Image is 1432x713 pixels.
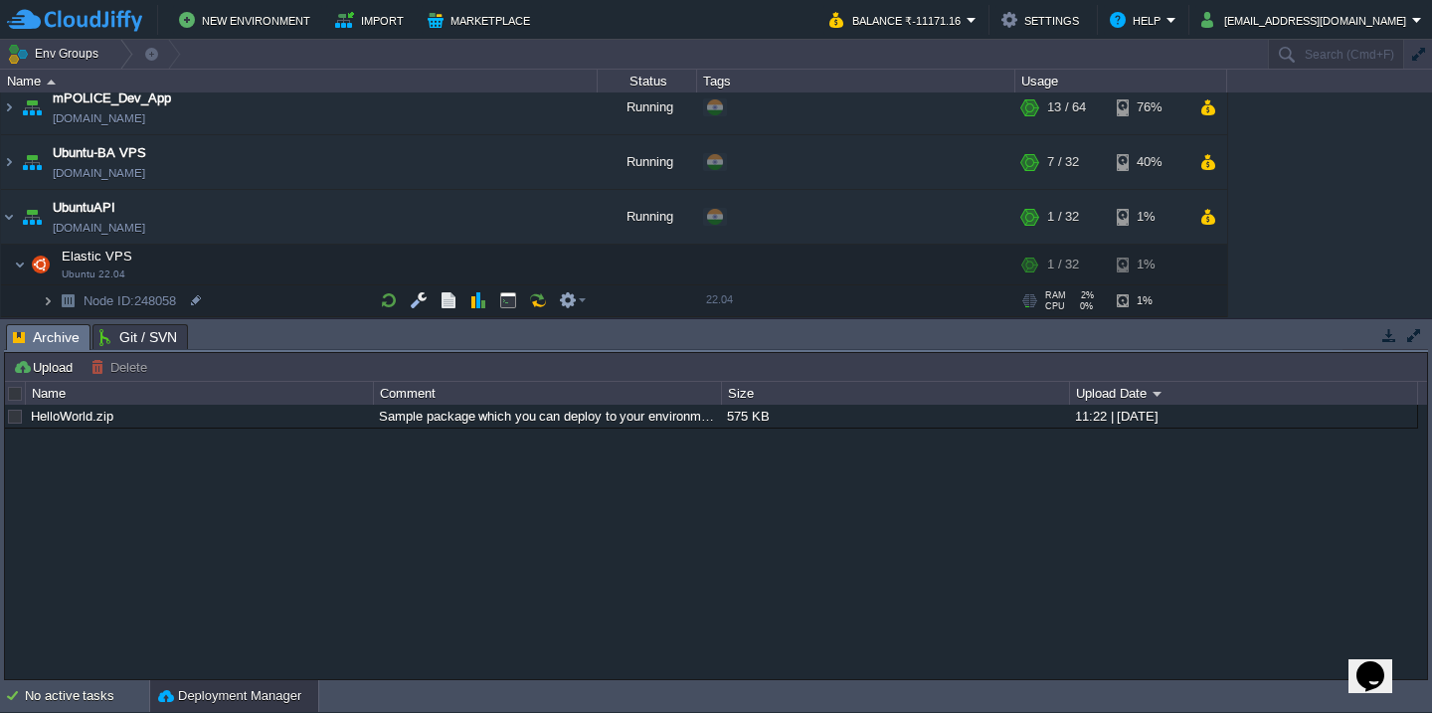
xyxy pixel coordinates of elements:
div: Upload Date [1071,382,1417,405]
a: [DOMAIN_NAME] [53,108,145,128]
div: Sample package which you can deploy to your environment. Feel free to delete and upload a package... [374,405,720,428]
div: Running [598,81,697,134]
div: Name [27,382,373,405]
a: UbuntuAPI [53,198,115,218]
a: Node ID:248058 [82,292,179,309]
div: 1% [1117,245,1181,284]
button: Env Groups [7,40,105,68]
span: Git / SVN [99,325,177,349]
img: AMDAwAAAACH5BAEAAAAALAAAAAABAAEAAAICRAEAOw== [14,245,26,284]
button: Deployment Manager [158,686,301,706]
button: Marketplace [428,8,536,32]
img: AMDAwAAAACH5BAEAAAAALAAAAAABAAEAAAICRAEAOw== [1,81,17,134]
span: [DOMAIN_NAME] [53,163,145,183]
img: AMDAwAAAACH5BAEAAAAALAAAAAABAAEAAAICRAEAOw== [18,81,46,134]
span: Archive [13,325,80,350]
div: 1 / 32 [1047,190,1079,244]
div: 7 / 32 [1047,135,1079,189]
span: 248058 [82,292,179,309]
button: Upload [13,358,79,376]
button: Import [335,8,410,32]
span: 2% [1074,290,1094,300]
img: AMDAwAAAACH5BAEAAAAALAAAAAABAAEAAAICRAEAOw== [1,135,17,189]
span: RAM [1045,290,1066,300]
img: AMDAwAAAACH5BAEAAAAALAAAAAABAAEAAAICRAEAOw== [27,245,55,284]
button: Settings [1001,8,1085,32]
span: CPU [1045,301,1065,311]
button: Delete [90,358,153,376]
img: AMDAwAAAACH5BAEAAAAALAAAAAABAAEAAAICRAEAOw== [18,190,46,244]
div: Comment [375,382,721,405]
span: Elastic VPS [60,248,135,265]
img: AMDAwAAAACH5BAEAAAAALAAAAAABAAEAAAICRAEAOw== [54,285,82,316]
span: Node ID: [84,293,134,308]
div: Usage [1016,70,1226,92]
div: Size [723,382,1069,405]
div: Running [598,190,697,244]
div: Tags [698,70,1014,92]
a: Elastic VPSUbuntu 22.04 [60,249,135,264]
a: Ubuntu-BA VPS [53,143,146,163]
div: 1% [1117,285,1181,316]
a: HelloWorld.zip [31,409,113,424]
button: Balance ₹-11171.16 [829,8,967,32]
div: Running [598,135,697,189]
img: CloudJiffy [7,8,142,33]
img: AMDAwAAAACH5BAEAAAAALAAAAAABAAEAAAICRAEAOw== [1,190,17,244]
div: 1 / 32 [1047,245,1079,284]
div: 1% [1117,190,1181,244]
div: 13 / 64 [1047,81,1086,134]
div: No active tasks [25,680,149,712]
div: 40% [1117,135,1181,189]
span: 0% [1073,301,1093,311]
span: [DOMAIN_NAME] [53,218,145,238]
img: AMDAwAAAACH5BAEAAAAALAAAAAABAAEAAAICRAEAOw== [42,285,54,316]
div: 11:22 | [DATE] [1070,405,1416,428]
iframe: chat widget [1348,633,1412,693]
div: 76% [1117,81,1181,134]
img: AMDAwAAAACH5BAEAAAAALAAAAAABAAEAAAICRAEAOw== [47,80,56,85]
button: Help [1110,8,1166,32]
div: Status [599,70,696,92]
img: AMDAwAAAACH5BAEAAAAALAAAAAABAAEAAAICRAEAOw== [18,135,46,189]
a: mPOLICE_Dev_App [53,89,171,108]
span: 22.04 [706,293,733,305]
div: Name [2,70,597,92]
button: [EMAIL_ADDRESS][DOMAIN_NAME] [1201,8,1412,32]
div: 575 KB [722,405,1068,428]
span: Ubuntu 22.04 [62,268,125,280]
button: New Environment [179,8,316,32]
